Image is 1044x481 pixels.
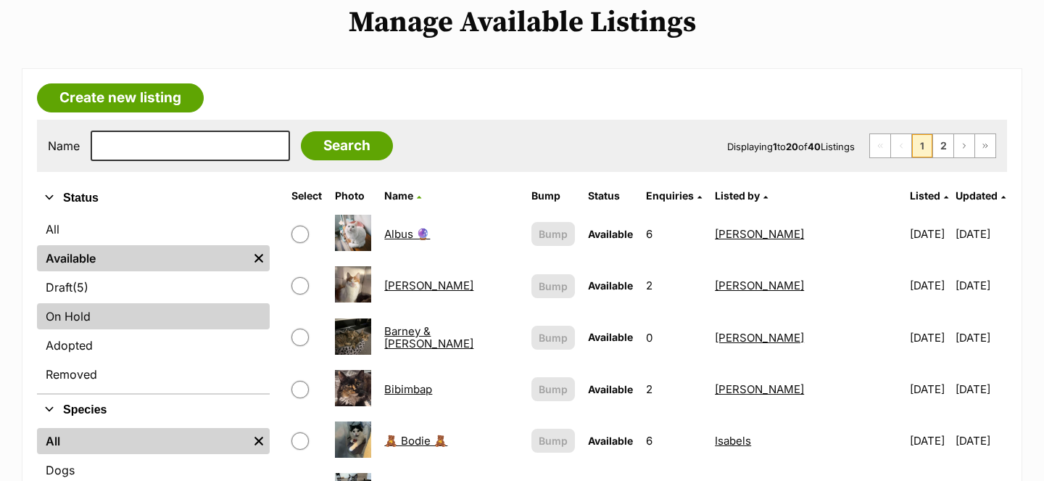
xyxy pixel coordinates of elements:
span: Bump [539,226,568,242]
td: 0 [640,313,708,363]
a: Listed [910,189,948,202]
td: 6 [640,416,708,466]
th: Status [582,184,639,207]
span: Previous page [891,134,911,157]
a: Removed [37,361,270,387]
th: Bump [526,184,581,207]
button: Species [37,400,270,419]
a: Albus 🔮 [384,227,430,241]
span: Bump [539,330,568,345]
a: Remove filter [248,428,270,454]
span: Bump [539,279,568,294]
nav: Pagination [869,133,996,158]
td: [DATE] [904,416,954,466]
strong: 40 [808,141,821,152]
button: Bump [531,274,575,298]
a: [PERSON_NAME] [715,279,804,292]
button: Bump [531,222,575,246]
a: Name [384,189,421,202]
button: Bump [531,326,575,350]
a: Barney & [PERSON_NAME] [384,324,473,350]
a: [PERSON_NAME] [715,331,804,345]
a: 🧸 Bodie 🧸 [384,434,447,448]
td: [DATE] [904,260,954,311]
strong: 1 [773,141,777,152]
a: Available [37,245,248,271]
a: Create new listing [37,83,204,112]
a: [PERSON_NAME] [384,279,473,292]
span: Name [384,189,413,202]
span: Page 1 [912,134,932,157]
span: Available [588,228,633,240]
a: Remove filter [248,245,270,271]
th: Select [286,184,328,207]
img: 🧸 Bodie 🧸 [335,422,371,458]
span: Displaying to of Listings [727,141,855,152]
td: [DATE] [904,364,954,414]
span: (5) [72,279,88,296]
td: [DATE] [956,260,1006,311]
strong: 20 [786,141,798,152]
a: Enquiries [646,189,702,202]
a: Bibimbap [384,382,432,396]
td: [DATE] [904,209,954,259]
td: [DATE] [956,416,1006,466]
a: Next page [954,134,974,157]
input: Search [301,131,393,160]
a: All [37,428,248,454]
a: Adopted [37,332,270,358]
div: Status [37,213,270,393]
label: Name [48,139,80,152]
td: 2 [640,364,708,414]
span: Updated [956,189,998,202]
a: Last page [975,134,995,157]
span: Available [588,331,633,343]
td: [DATE] [956,364,1006,414]
button: Bump [531,429,575,453]
span: First page [870,134,890,157]
span: Bump [539,382,568,397]
span: Listed [910,189,940,202]
a: [PERSON_NAME] [715,382,804,396]
a: On Hold [37,303,270,329]
span: Listed by [715,189,760,202]
a: Listed by [715,189,768,202]
td: 2 [640,260,708,311]
a: All [37,216,270,242]
button: Bump [531,377,575,401]
span: Available [588,279,633,292]
a: [PERSON_NAME] [715,227,804,241]
button: Status [37,189,270,207]
span: translation missing: en.admin.listings.index.attributes.enquiries [646,189,694,202]
td: [DATE] [904,313,954,363]
span: Available [588,435,633,447]
td: [DATE] [956,209,1006,259]
a: Draft [37,274,270,300]
th: Photo [329,184,377,207]
span: Available [588,383,633,395]
td: [DATE] [956,313,1006,363]
a: Isabels [715,434,751,448]
a: Updated [956,189,1006,202]
td: 6 [640,209,708,259]
a: Page 2 [933,134,953,157]
span: Bump [539,433,568,448]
